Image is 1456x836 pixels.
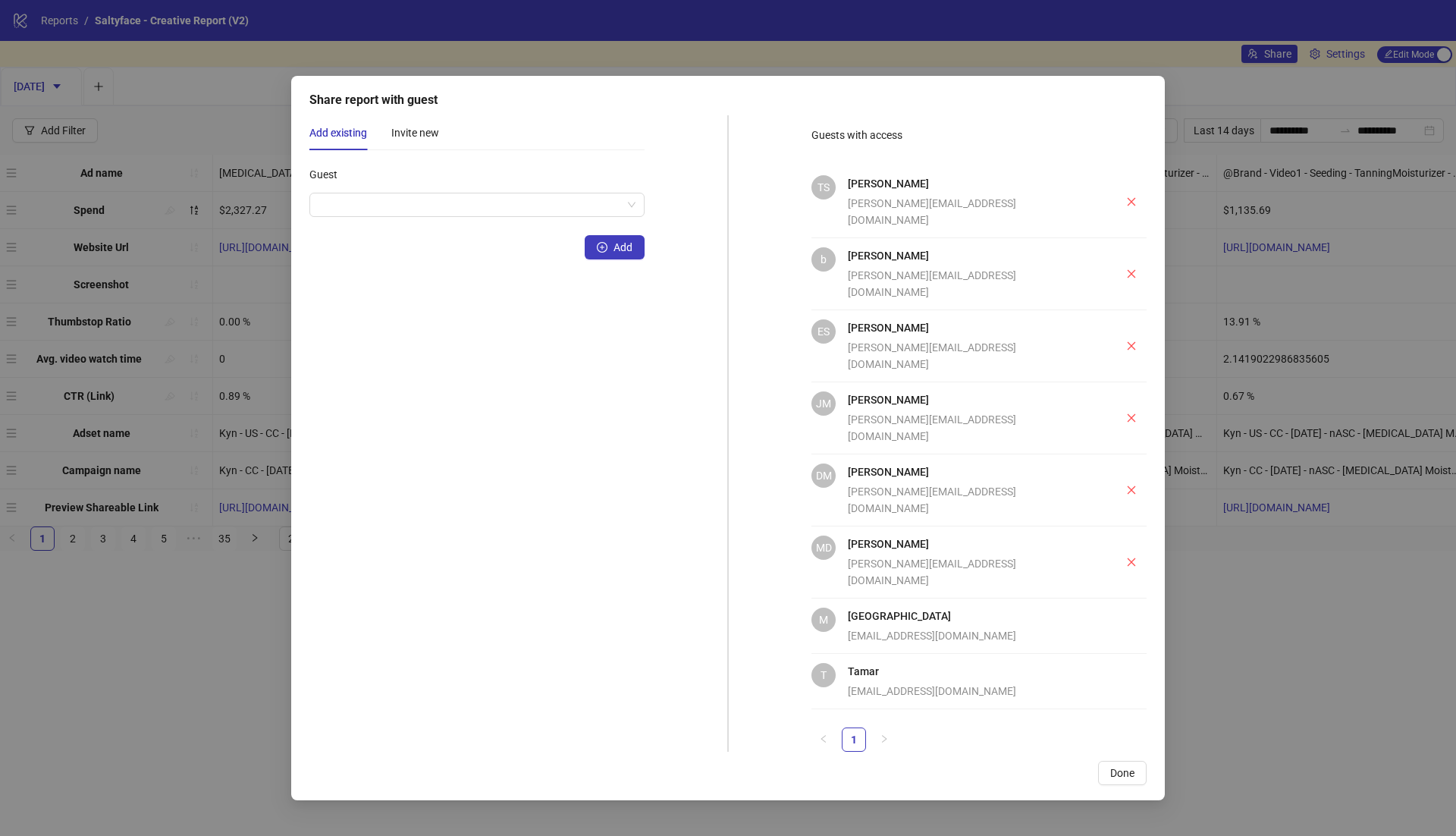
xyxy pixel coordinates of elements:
div: [PERSON_NAME][EMAIL_ADDRESS][DOMAIN_NAME] [848,339,1086,372]
span: plus-circle [597,242,607,253]
span: JM [816,395,831,412]
li: 1 [842,728,866,752]
div: Add existing [309,124,367,141]
span: Add [613,241,632,253]
div: [PERSON_NAME][EMAIL_ADDRESS][DOMAIN_NAME] [848,195,1086,228]
span: ES [817,323,830,340]
span: TS [817,179,830,196]
h4: [PERSON_NAME] [848,391,1086,408]
span: close [1126,485,1137,495]
div: [EMAIL_ADDRESS][DOMAIN_NAME] [848,627,1104,644]
span: close [1126,341,1137,351]
div: [PERSON_NAME][EMAIL_ADDRESS][DOMAIN_NAME] [848,411,1086,445]
div: Invite new [391,124,439,141]
div: [PERSON_NAME][EMAIL_ADDRESS][DOMAIN_NAME] [848,483,1086,517]
button: right [872,728,896,752]
span: close [1126,269,1137,279]
a: 1 [843,728,865,751]
h4: [PERSON_NAME] [848,319,1086,336]
div: Share report with guest [309,91,1147,109]
div: [PERSON_NAME][EMAIL_ADDRESS][DOMAIN_NAME] [848,555,1086,589]
span: MD [816,539,832,556]
button: Add [585,235,645,259]
li: Next Page [872,728,896,752]
h4: Tamar [848,663,1104,680]
span: DM [816,467,832,484]
h4: [PERSON_NAME] [848,175,1086,192]
input: Guest [318,193,622,216]
button: left [811,728,836,752]
span: close [1126,557,1137,567]
h4: [PERSON_NAME] [848,247,1086,264]
span: b [821,251,827,268]
div: [EMAIL_ADDRESS][DOMAIN_NAME] [848,683,1104,699]
li: Previous Page [811,728,836,752]
span: Done [1110,767,1134,779]
span: close [1126,196,1137,207]
span: close [1126,413,1137,423]
h4: [PERSON_NAME] [848,464,1086,480]
span: T [821,667,827,684]
h4: [GEOGRAPHIC_DATA] [848,608,1104,624]
label: Guest [309,162,347,187]
span: left [819,734,828,743]
button: Done [1098,761,1147,785]
span: right [880,734,889,743]
span: M [819,611,828,628]
h4: [PERSON_NAME] [848,536,1086,552]
span: Guests with access [811,129,902,141]
div: [PERSON_NAME][EMAIL_ADDRESS][DOMAIN_NAME] [848,267,1086,300]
